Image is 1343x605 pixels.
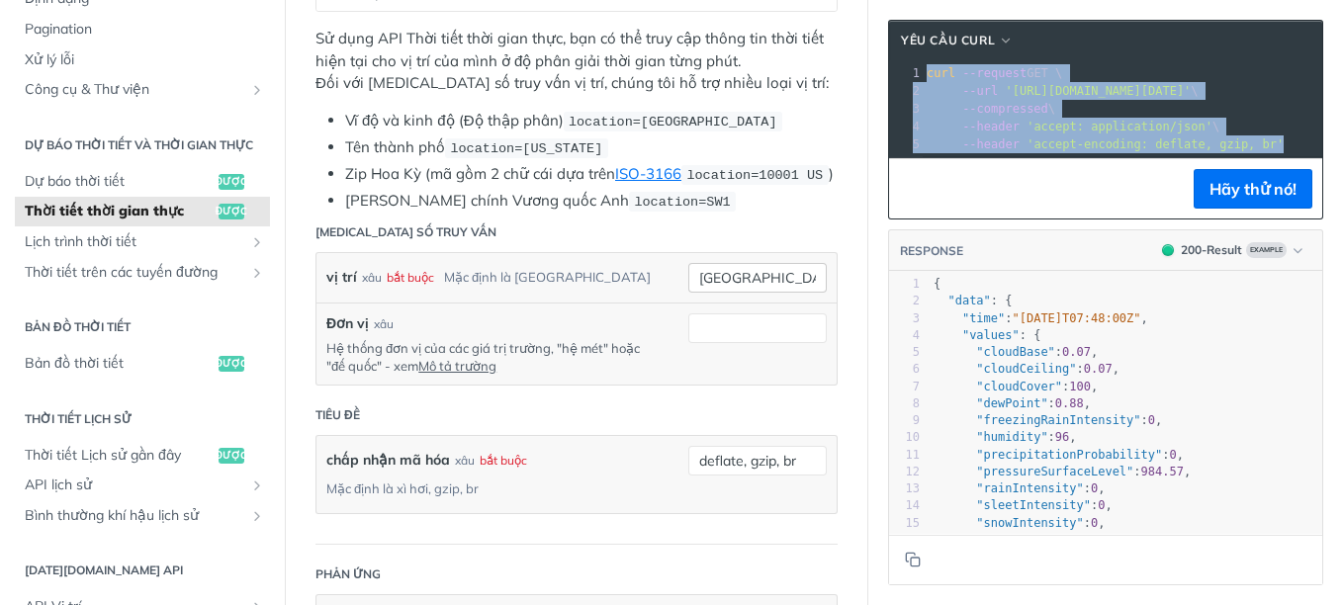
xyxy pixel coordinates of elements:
[25,475,244,495] span: API lịch sử
[889,100,923,118] div: 3
[1181,241,1242,259] div: 200 - Result
[889,480,920,497] div: 13
[326,313,369,334] label: Đơn vị
[889,379,920,395] div: 7
[889,135,923,153] div: 5
[889,118,923,135] div: 4
[976,362,1076,376] span: "cloudCeiling"
[1148,413,1155,427] span: 0
[15,349,270,379] a: Bản đồ thời tiếtđược
[889,395,920,412] div: 8
[1098,498,1105,512] span: 0
[927,120,1219,133] span: \
[976,498,1091,512] span: "sleetIntensity"
[934,311,1148,325] span: : ,
[15,501,270,531] a: Bình thường khí hậu lịch sửHiển thị các trang con cho Bình thường khí hậu lịch sử
[15,562,270,579] h2: [DATE][DOMAIN_NAME] API
[15,227,270,257] a: Lịch trình thời tiếtHiển thị các trang con cho Dòng thời gian thời tiết
[899,174,927,204] button: Sao chép vào khay nhớ tạm
[345,164,681,183] font: Zip Hoa Kỳ (mã gồm 2 chữ cái dựa trên
[889,497,920,514] div: 14
[219,174,244,190] span: được
[25,506,244,526] span: Bình thường khí hậu lịch sử
[249,234,265,250] button: Hiển thị các trang con cho Dòng thời gian thời tiết
[1062,345,1091,359] span: 0.07
[686,168,823,183] span: location=10001 US
[345,163,838,186] li: )
[934,396,1091,410] span: : ,
[962,328,1020,342] span: "values"
[315,28,838,95] p: Sử dụng API Thời tiết thời gian thực, bạn có thể truy cập thông tin thời tiết hiện tại cho vị trí...
[249,508,265,524] button: Hiển thị các trang con cho Bình thường khí hậu lịch sử
[976,413,1140,427] span: "freezingRainIntensity"
[1141,465,1184,478] span: 984.57
[976,481,1083,495] span: "rainIntensity"
[947,294,990,307] span: "data"
[889,276,920,293] div: 1
[962,84,998,98] span: --url
[927,84,1199,98] span: \
[25,172,214,192] span: Dự báo thời tiết
[374,315,394,333] div: xâu
[1152,240,1312,260] button: 200200-ResultExample
[15,167,270,197] a: Dự báo thời tiếtđược
[15,15,270,44] a: Pagination
[889,64,923,82] div: 1
[934,380,1098,393] span: : ,
[418,358,496,374] a: Mô tả trường
[15,45,270,75] a: Xử lý lỗi
[25,20,265,40] span: Pagination
[889,327,920,344] div: 4
[976,396,1047,410] span: "dewPoint"
[249,265,265,281] button: Hiển thị các trang con cho Thời tiết trên các tuyến đường
[455,446,475,475] div: xâu
[934,448,1184,462] span: : ,
[219,448,244,464] span: được
[480,446,527,475] div: bắt buộc
[934,430,1077,444] span: : ,
[1055,430,1069,444] span: 96
[976,430,1047,444] span: "humidity"
[1162,244,1174,256] span: 200
[362,263,382,292] div: xâu
[962,137,1020,151] span: --header
[345,137,445,156] font: Tên thành phố
[326,263,357,292] label: vị trí
[899,545,927,574] button: Copy to clipboard
[889,344,920,361] div: 5
[326,339,659,375] p: Hệ thống đơn vị của các giá trị trường, "hệ mét" hoặc "đế quốc" - xem
[1246,242,1287,258] span: Example
[962,102,1048,116] span: --compressed
[326,446,450,475] label: chấp nhận mã hóa
[976,516,1083,530] span: "snowIntensity"
[315,565,381,583] div: Phản ứng
[15,318,270,336] h2: Bản đồ thời tiết
[1169,448,1176,462] span: 0
[315,223,496,241] div: [MEDICAL_DATA] số truy vấn
[249,82,265,98] button: Hiển thị các trang con cho Công cụ & Thư viện
[345,191,629,210] font: [PERSON_NAME] chính Vương quốc Anh
[901,32,995,49] span: Yêu cầu cURL
[1194,169,1312,209] button: Hãy thử nó!
[450,141,602,156] span: location=[US_STATE]
[15,197,270,226] a: Thời tiết thời gian thựcđược
[25,80,244,100] span: Công cụ & Thư viện
[962,66,1027,80] span: --request
[976,448,1162,462] span: "precipitationProbability"
[387,263,434,292] div: bắt buộc
[1005,84,1191,98] span: '[URL][DOMAIN_NAME][DATE]'
[25,232,244,252] span: Lịch trình thời tiết
[934,277,940,291] span: {
[889,361,920,378] div: 6
[15,441,270,471] a: Thời tiết Lịch sử gần đâyđược
[1027,137,1284,151] span: 'accept-encoding: deflate, gzip, br'
[934,516,1106,530] span: : ,
[889,532,920,549] div: 16
[889,429,920,446] div: 10
[1027,120,1212,133] span: 'accept: application/json'
[345,111,564,130] font: Vĩ độ và kinh độ (Độ thập phân)
[1069,380,1091,393] span: 100
[25,446,214,466] span: Thời tiết Lịch sử gần đây
[934,328,1040,342] span: : {
[889,82,923,100] div: 2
